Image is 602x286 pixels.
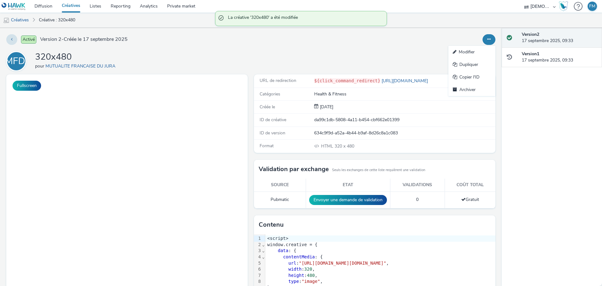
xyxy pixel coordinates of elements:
[522,51,539,57] strong: Version 1
[262,242,265,247] span: Fold line
[319,104,333,110] div: Création 17 septembre 2025, 09:33
[332,168,425,173] small: Seuls les exchanges de cette liste requièrent une validation
[307,273,315,278] span: 480
[445,179,495,192] th: Coût total
[302,279,320,284] span: "image"
[288,261,296,266] span: url
[265,248,495,254] div: : {
[35,63,45,69] span: pour
[260,130,285,136] span: ID de version
[288,279,299,284] span: type
[254,260,262,267] div: 5
[522,31,597,44] div: 17 septembre 2025, 09:33
[262,254,265,259] span: Fold line
[283,254,315,259] span: contentMedia
[254,179,306,192] th: Source
[461,197,479,202] span: Gratuit
[5,52,28,70] div: MFDJ
[228,14,380,23] span: La créative '320x480' a été modifiée
[314,91,495,97] div: Health & Fitness
[319,104,333,110] span: [DATE]
[40,36,128,43] span: Version 2 - Créée le 17 septembre 2025
[278,248,288,253] span: data
[254,192,306,208] td: Pubmatic
[260,91,280,97] span: Catégories
[448,84,495,96] a: Archiver
[254,273,262,279] div: 7
[21,35,36,44] span: Activé
[304,267,312,272] span: 320
[265,278,495,285] div: : ,
[265,266,495,273] div: : ,
[254,266,262,273] div: 6
[522,51,597,64] div: 17 septembre 2025, 09:33
[288,267,302,272] span: width
[559,1,568,11] img: Hawk Academy
[3,17,9,24] img: mobile
[45,63,118,69] a: MUTUALITE FRANCAISE DU JURA
[559,1,571,11] a: Hawk Academy
[288,273,304,278] span: height
[259,220,284,229] h3: Contenu
[448,46,495,58] a: Modifier
[314,117,495,123] div: da99c1db-5808-4a11-b454-cbf662e01399
[309,195,387,205] button: Envoyer une demande de validation
[260,78,296,84] span: URL de redirection
[35,51,118,63] h1: 320x480
[265,242,495,248] div: window.creative = {
[416,197,419,202] span: 0
[254,248,262,254] div: 3
[260,117,286,123] span: ID de créative
[314,130,495,136] div: 634c9f9d-a52a-4b44-b9af-8d26c8a1c083
[320,143,354,149] span: 320 x 480
[260,104,275,110] span: Créée le
[262,248,265,253] span: Fold line
[314,78,380,83] code: ${click_command_redirect}
[260,143,274,149] span: Format
[265,273,495,279] div: : ,
[299,261,386,266] span: "[URL][DOMAIN_NAME][DOMAIN_NAME]"
[254,242,262,248] div: 2
[254,278,262,285] div: 8
[321,143,335,149] span: HTML
[265,260,495,267] div: : ,
[448,58,495,71] a: Dupliquer
[380,78,430,84] a: [URL][DOMAIN_NAME]
[306,179,390,192] th: Etat
[36,13,78,28] a: Créative : 320x480
[2,3,26,10] img: undefined Logo
[265,235,495,242] div: <script>
[254,254,262,260] div: 4
[448,71,495,84] a: Copier l'ID
[390,179,445,192] th: Validations
[265,254,495,260] div: : {
[6,58,29,64] a: MFDJ
[522,31,539,37] strong: Version 2
[254,235,262,242] div: 1
[259,165,329,174] h3: Validation par exchange
[13,81,41,91] button: Fullscreen
[589,2,595,11] div: FM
